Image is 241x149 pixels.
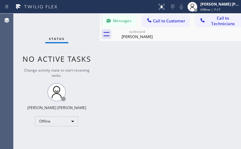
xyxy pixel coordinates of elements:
button: Mute [177,2,186,11]
button: Messages [102,15,136,27]
span: No active tasks [22,54,91,64]
span: Offline | 7:17 [200,7,220,12]
button: Call to Customer [142,15,189,27]
div: Offline [35,116,78,126]
div: [PERSON_NAME] [114,34,160,39]
div: [PERSON_NAME] [PERSON_NAME] [27,105,86,110]
span: Change activity state to start receiving tasks. [24,68,90,78]
div: outbound [114,29,160,34]
div: Edward Kwaskin [114,27,160,41]
span: Call to Technicians [206,15,239,26]
span: Status [49,37,65,41]
div: [PERSON_NAME] [PERSON_NAME] [200,2,239,7]
span: Call to Customer [153,18,185,24]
